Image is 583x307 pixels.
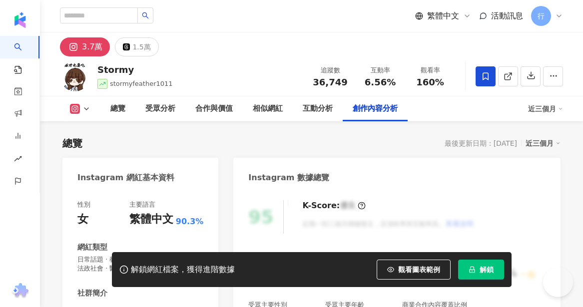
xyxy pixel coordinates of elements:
div: 3.7萬 [82,40,102,54]
button: 解鎖 [458,260,504,280]
span: 行 [538,10,545,21]
div: 主要語言 [129,200,155,209]
div: 近三個月 [526,137,561,150]
button: 觀看圖表範例 [377,260,451,280]
button: 3.7萬 [60,37,110,56]
span: 活動訊息 [491,11,523,20]
div: 觀看率 [411,65,449,75]
span: rise [14,149,22,171]
span: search [142,12,149,19]
span: 6.56% [365,77,396,87]
span: 觀看圖表範例 [398,266,440,274]
div: 解鎖網紅檔案，獲得進階數據 [131,265,235,275]
div: 近三個月 [528,101,563,117]
div: 合作與價值 [195,103,233,115]
div: 追蹤數 [311,65,349,75]
div: Stormy [97,63,173,76]
div: 1.5萬 [132,40,150,54]
div: Instagram 網紅基本資料 [77,172,174,183]
img: logo icon [12,12,28,28]
img: chrome extension [10,283,30,299]
div: 總覽 [62,136,82,150]
a: search [14,36,34,75]
span: 解鎖 [480,266,494,274]
div: 互動率 [361,65,399,75]
img: KOL Avatar [60,61,90,91]
div: 社群簡介 [77,288,107,299]
span: 36,749 [313,77,347,87]
div: 總覽 [110,103,125,115]
div: 受眾分析 [145,103,175,115]
div: 相似網紅 [253,103,283,115]
button: 1.5萬 [115,37,158,56]
div: 創作內容分析 [353,103,398,115]
span: lock [469,266,476,273]
div: 繁體中文 [129,212,173,227]
div: 最後更新日期：[DATE] [445,139,517,147]
div: 性別 [77,200,90,209]
span: 90.3% [176,216,204,227]
div: K-Score : [302,200,366,211]
div: 網紅類型 [77,242,107,253]
span: stormyfeather1011 [110,80,173,87]
div: 女 [77,212,88,227]
span: 繁體中文 [427,10,459,21]
div: 互動分析 [303,103,333,115]
div: Instagram 數據總覽 [248,172,329,183]
span: 160% [416,77,444,87]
